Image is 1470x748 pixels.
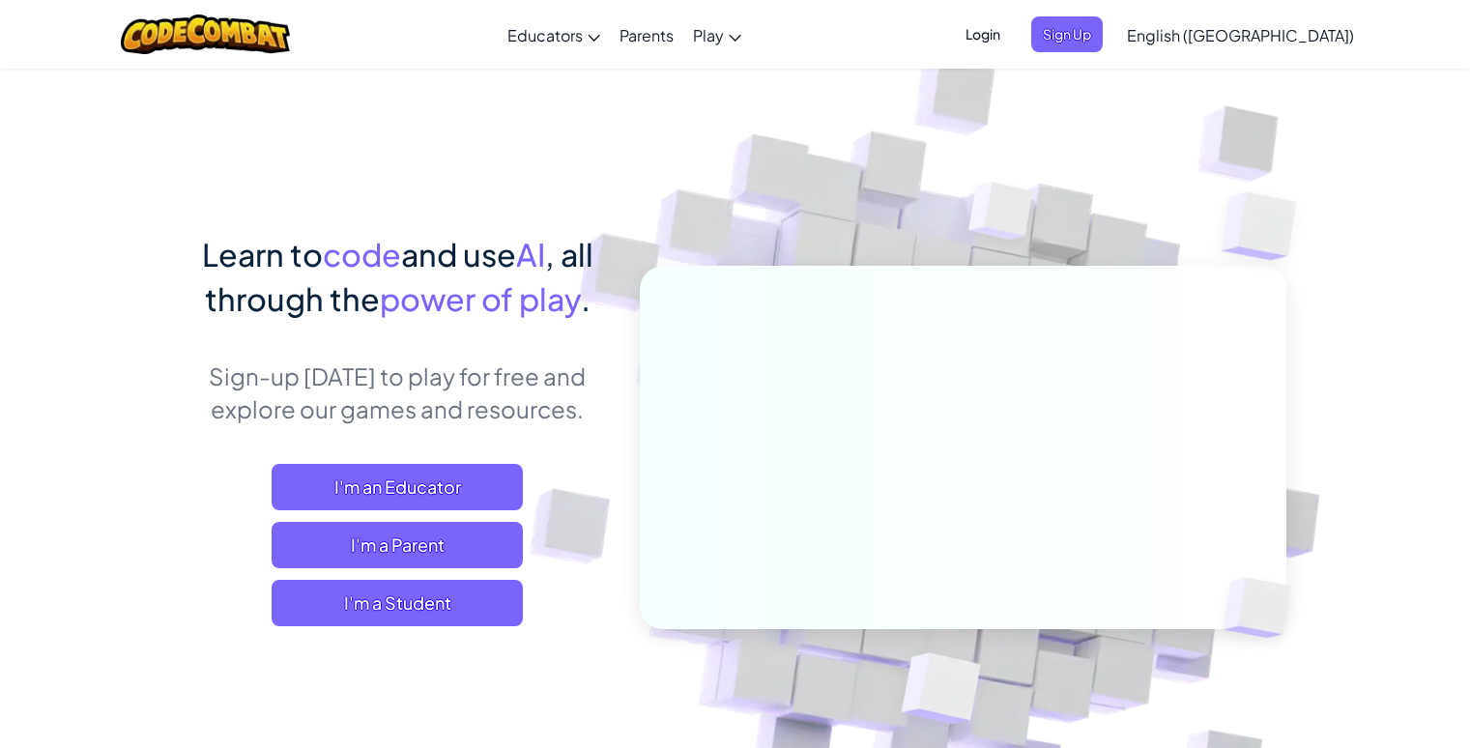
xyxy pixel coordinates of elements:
a: I'm a Parent [272,522,523,568]
span: Educators [507,25,583,45]
p: Sign-up [DATE] to play for free and explore our games and resources. [185,360,611,425]
span: AI [516,235,545,273]
span: code [323,235,401,273]
a: Play [683,9,751,61]
span: . [581,279,591,318]
a: Parents [610,9,683,61]
img: CodeCombat logo [121,14,290,54]
a: English ([GEOGRAPHIC_DATA]) [1117,9,1364,61]
span: and use [401,235,516,273]
span: Play [693,25,724,45]
span: Learn to [202,235,323,273]
button: Login [954,16,1012,52]
img: Overlap cubes [1191,537,1336,678]
img: Overlap cubes [932,144,1071,288]
span: power of play [380,279,581,318]
span: English ([GEOGRAPHIC_DATA]) [1127,25,1354,45]
a: Educators [498,9,610,61]
a: I'm an Educator [272,464,523,510]
img: Overlap cubes [1183,145,1350,308]
button: I'm a Student [272,580,523,626]
button: Sign Up [1031,16,1103,52]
